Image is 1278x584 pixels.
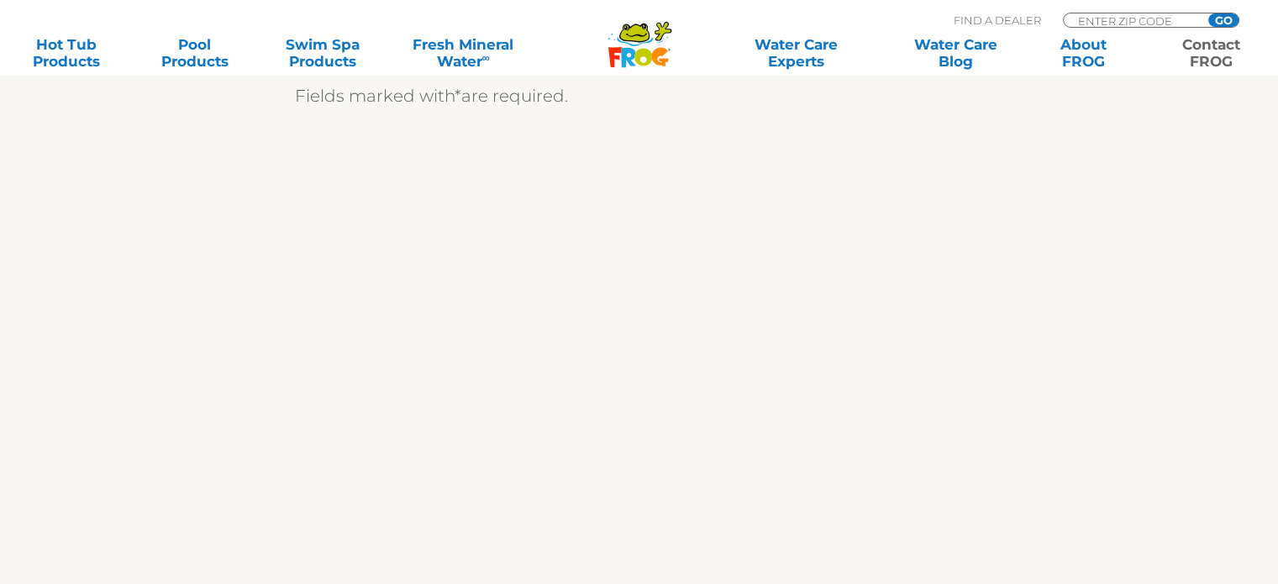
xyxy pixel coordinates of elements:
p: Fields marked with are required. [295,82,984,109]
a: Water CareBlog [906,36,1005,70]
a: AboutFROG [1033,36,1133,70]
a: Swim SpaProducts [273,36,372,70]
input: GO [1208,13,1239,27]
a: PoolProducts [145,36,244,70]
p: Find A Dealer [954,13,1041,28]
a: ContactFROG [1162,36,1261,70]
a: Water CareExperts [715,36,877,70]
a: Fresh MineralWater∞ [401,36,525,70]
input: Zip Code Form [1076,13,1190,28]
a: Hot TubProducts [17,36,116,70]
sup: ∞ [481,51,489,64]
